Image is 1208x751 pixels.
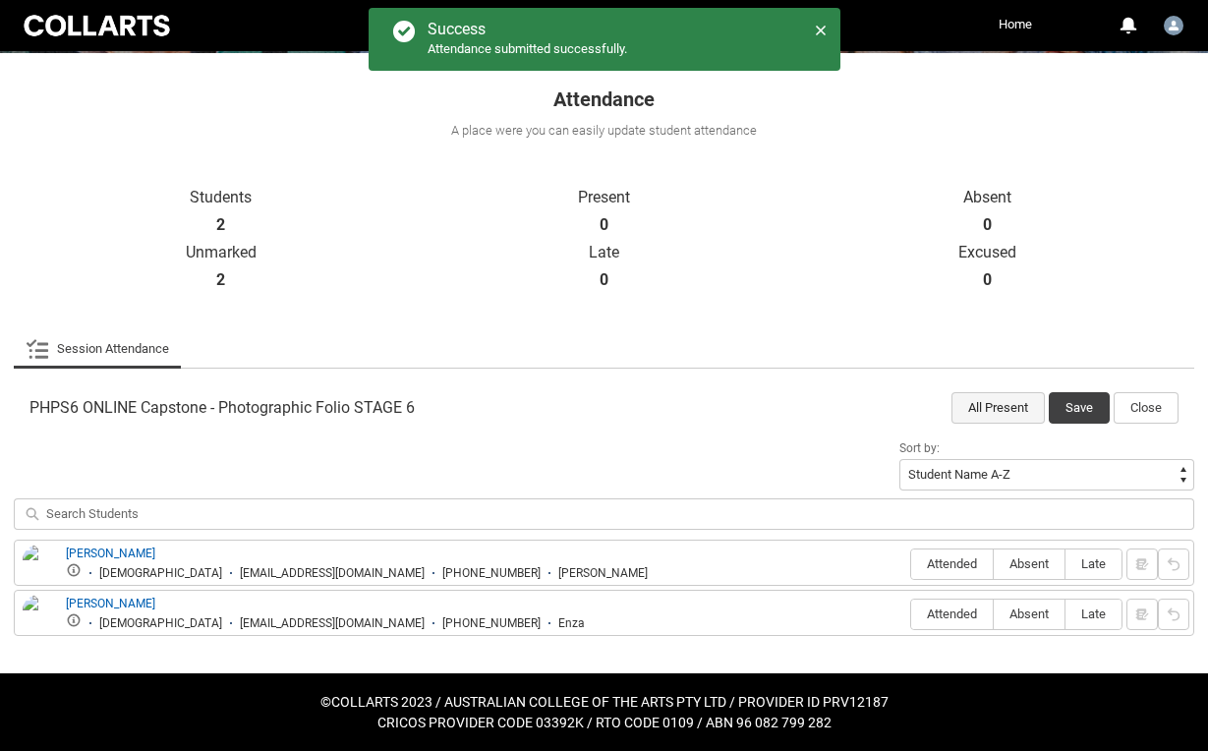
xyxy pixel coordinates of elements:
[428,41,627,56] span: Attendance submitted successfully.
[23,545,54,588] img: Ella Gunning
[600,270,608,290] strong: 0
[911,607,993,621] span: Attended
[558,616,585,631] div: Enza
[26,329,169,369] a: Session Attendance
[795,243,1179,262] p: Excused
[12,121,1196,141] div: A place were you can easily update student attendance
[795,188,1179,207] p: Absent
[66,547,155,560] a: [PERSON_NAME]
[1158,549,1189,580] button: Reset
[99,616,222,631] div: [DEMOGRAPHIC_DATA]
[1158,599,1189,630] button: Reset
[442,616,541,631] div: [PHONE_NUMBER]
[29,243,413,262] p: Unmarked
[1114,392,1179,424] button: Close
[951,392,1045,424] button: All Present
[99,566,222,581] div: [DEMOGRAPHIC_DATA]
[216,215,225,235] strong: 2
[899,441,940,455] span: Sort by:
[216,270,225,290] strong: 2
[994,607,1064,621] span: Absent
[240,616,425,631] div: [EMAIL_ADDRESS][DOMAIN_NAME]
[994,556,1064,571] span: Absent
[994,10,1037,39] a: Home
[413,243,796,262] p: Late
[1164,16,1183,35] img: Christina.Simons
[1065,556,1122,571] span: Late
[29,398,415,418] span: PHPS6 ONLINE Capstone - Photographic Folio STAGE 6
[1065,607,1122,621] span: Late
[1159,8,1188,39] button: User Profile Christina.Simons
[1049,392,1110,424] button: Save
[23,595,54,652] img: Vincenza La Rocca
[29,188,413,207] p: Students
[14,498,1194,530] input: Search Students
[600,215,608,235] strong: 0
[240,566,425,581] div: [EMAIL_ADDRESS][DOMAIN_NAME]
[442,566,541,581] div: [PHONE_NUMBER]
[983,270,992,290] strong: 0
[14,329,181,369] li: Session Attendance
[983,215,992,235] strong: 0
[558,566,648,581] div: [PERSON_NAME]
[66,597,155,610] a: [PERSON_NAME]
[413,188,796,207] p: Present
[553,87,655,111] span: Attendance
[428,20,627,39] div: Success
[911,556,993,571] span: Attended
